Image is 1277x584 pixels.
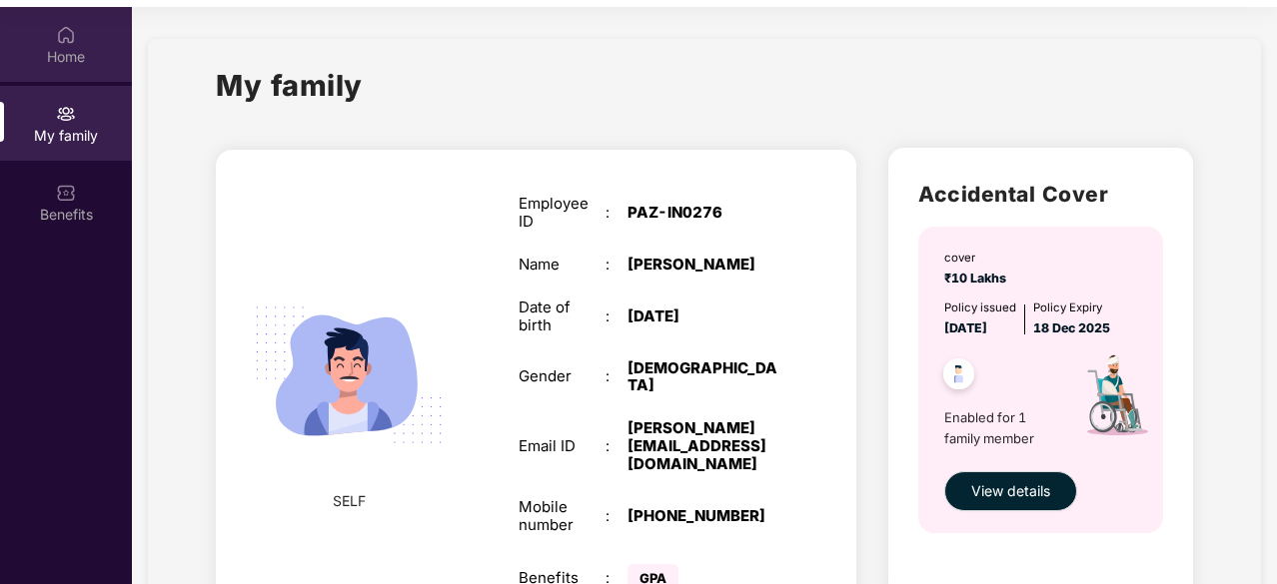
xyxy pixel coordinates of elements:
button: View details [944,471,1077,511]
div: Name [519,256,606,274]
div: : [606,507,628,525]
div: : [606,367,628,385]
div: Employee ID [519,195,606,231]
img: svg+xml;base64,PHN2ZyB3aWR0aD0iMjAiIGhlaWdodD0iMjAiIHZpZXdCb3g9IjAgMCAyMCAyMCIgZmlsbD0ibm9uZSIgeG... [56,104,76,124]
div: Date of birth [519,298,606,334]
div: : [606,204,628,222]
img: icon [1059,338,1172,461]
img: svg+xml;base64,PHN2ZyB4bWxucz0iaHR0cDovL3d3dy53My5vcmcvMjAwMC9zdmciIHdpZHRoPSI0OC45NDMiIGhlaWdodD... [934,352,983,401]
div: Gender [519,367,606,385]
img: svg+xml;base64,PHN2ZyB4bWxucz0iaHR0cDovL3d3dy53My5vcmcvMjAwMC9zdmciIHdpZHRoPSIyMjQiIGhlaWdodD0iMT... [233,260,464,490]
img: svg+xml;base64,PHN2ZyBpZD0iQmVuZWZpdHMiIHhtbG5zPSJodHRwOi8vd3d3LnczLm9yZy8yMDAwL3N2ZyIgd2lkdGg9Ij... [56,183,76,203]
div: PAZ-IN0276 [628,204,779,222]
div: Mobile number [519,498,606,534]
div: cover [944,249,1012,267]
span: [DATE] [944,320,987,335]
div: [PERSON_NAME] [628,256,779,274]
div: : [606,437,628,455]
div: [PHONE_NUMBER] [628,507,779,525]
div: [DATE] [628,307,779,325]
span: SELF [333,490,366,512]
span: View details [971,480,1050,502]
div: : [606,307,628,325]
div: Policy issued [944,298,1016,316]
div: [PERSON_NAME][EMAIL_ADDRESS][DOMAIN_NAME] [628,419,779,473]
span: ₹10 Lakhs [944,271,1012,286]
span: 18 Dec 2025 [1033,320,1110,335]
div: Policy Expiry [1033,298,1110,316]
span: Enabled for 1 family member [944,407,1059,448]
h1: My family [216,63,363,108]
div: Email ID [519,437,606,455]
h2: Accidental Cover [918,178,1162,211]
img: svg+xml;base64,PHN2ZyBpZD0iSG9tZSIgeG1sbnM9Imh0dHA6Ly93d3cudzMub3JnLzIwMDAvc3ZnIiB3aWR0aD0iMjAiIG... [56,25,76,45]
div: [DEMOGRAPHIC_DATA] [628,359,779,395]
div: : [606,256,628,274]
